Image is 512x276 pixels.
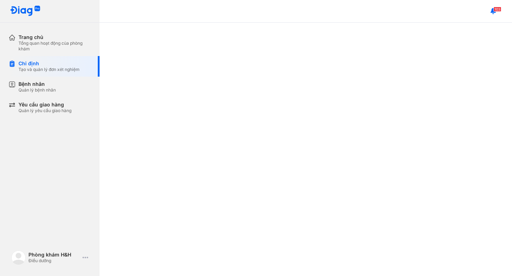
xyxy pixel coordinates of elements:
div: Quản lý yêu cầu giao hàng [18,108,71,114]
img: logo [10,6,41,17]
div: Tạo và quản lý đơn xét nghiệm [18,67,80,72]
img: logo [11,250,26,265]
div: Phòng khám H&H [28,252,80,258]
div: Chỉ định [18,60,80,67]
div: Điều dưỡng [28,258,80,264]
div: Yêu cầu giao hàng [18,101,71,108]
div: Tổng quan hoạt động của phòng khám [18,40,91,52]
span: 103 [494,7,501,12]
div: Trang chủ [18,34,91,40]
div: Bệnh nhân [18,81,56,87]
div: Quản lý bệnh nhân [18,87,56,93]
